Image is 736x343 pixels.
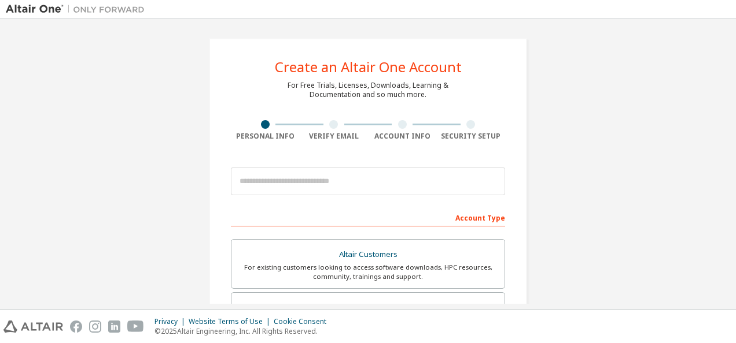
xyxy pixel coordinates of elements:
div: Cookie Consent [274,317,333,326]
div: Account Info [368,132,437,141]
img: youtube.svg [127,320,144,333]
p: © 2025 Altair Engineering, Inc. All Rights Reserved. [154,326,333,336]
div: Privacy [154,317,189,326]
div: Personal Info [231,132,300,141]
div: For Free Trials, Licenses, Downloads, Learning & Documentation and so much more. [288,81,448,99]
div: For existing customers looking to access software downloads, HPC resources, community, trainings ... [238,263,498,281]
div: Create an Altair One Account [275,60,462,74]
div: Verify Email [300,132,369,141]
img: instagram.svg [89,320,101,333]
img: Altair One [6,3,150,15]
div: Website Terms of Use [189,317,274,326]
img: facebook.svg [70,320,82,333]
div: Students [238,300,498,316]
div: Account Type [231,208,505,226]
img: linkedin.svg [108,320,120,333]
div: Security Setup [437,132,506,141]
div: Altair Customers [238,247,498,263]
img: altair_logo.svg [3,320,63,333]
